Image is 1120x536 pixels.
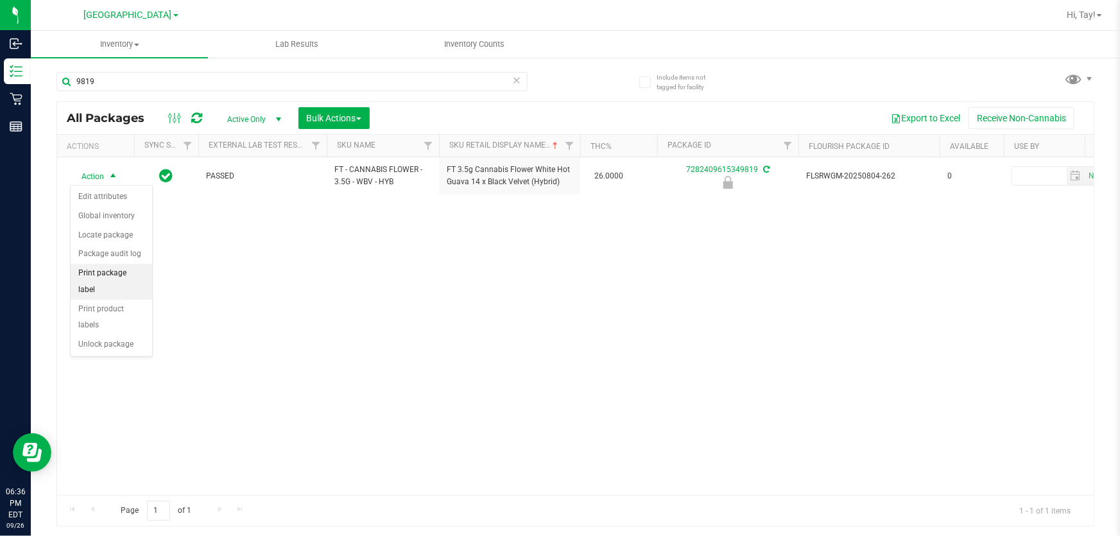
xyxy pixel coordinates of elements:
span: [GEOGRAPHIC_DATA] [84,10,172,21]
span: PASSED [206,170,319,182]
a: THC% [590,142,612,151]
inline-svg: Reports [10,120,22,133]
button: Export to Excel [883,107,969,129]
a: Filter [559,135,580,157]
a: Sync Status [144,141,194,150]
a: Use By [1014,142,1039,151]
inline-svg: Inbound [10,37,22,50]
inline-svg: Inventory [10,65,22,78]
inline-svg: Retail [10,92,22,105]
span: 1 - 1 of 1 items [1009,501,1081,520]
a: Available [950,142,988,151]
span: Hi, Tay! [1067,10,1096,20]
a: SKU Name [337,141,375,150]
span: In Sync [160,167,173,185]
span: 0 [947,170,996,182]
a: Package ID [668,141,711,150]
li: Print product labels [71,300,152,335]
div: Newly Received [655,176,800,189]
li: Print package label [71,264,152,299]
span: select [1067,167,1085,185]
span: Bulk Actions [307,113,361,123]
li: Unlock package [71,335,152,354]
span: FT - CANNABIS FLOWER - 3.5G - WBV - HYB [334,164,431,188]
a: Filter [777,135,798,157]
li: Global inventory [71,207,152,226]
span: FT 3.5g Cannabis Flower White Hot Guava 14 x Black Velvet (Hybrid) [447,164,573,188]
li: Package audit log [71,245,152,264]
span: Page of 1 [110,501,202,521]
div: Actions [67,142,129,151]
a: Flourish Package ID [809,142,890,151]
input: Search Package ID, Item Name, SKU, Lot or Part Number... [56,72,528,91]
span: Include items not tagged for facility [657,73,721,92]
button: Bulk Actions [298,107,370,129]
p: 06:36 PM EDT [6,486,25,521]
a: Filter [306,135,327,157]
a: Lab Results [208,31,385,58]
span: Action [70,168,105,186]
span: select [105,168,121,186]
a: External Lab Test Result [209,141,309,150]
span: Inventory [31,39,208,50]
a: Inventory [31,31,208,58]
li: Edit attributes [71,187,152,207]
p: 09/26 [6,521,25,530]
span: select [1085,167,1107,185]
a: Filter [177,135,198,157]
span: Clear [512,72,521,89]
a: Sku Retail Display Name [449,141,560,150]
span: 26.0000 [588,167,630,186]
input: 1 [147,501,170,521]
span: Lab Results [258,39,336,50]
span: FLSRWGM-20250804-262 [806,170,932,182]
span: All Packages [67,111,157,125]
a: Filter [418,135,439,157]
li: Locate package [71,226,152,245]
iframe: Resource center [13,433,51,472]
a: Inventory Counts [386,31,563,58]
span: Sync from Compliance System [761,165,770,174]
button: Receive Non-Cannabis [969,107,1074,129]
span: Set Current date [1085,167,1107,186]
a: 7282409615349819 [686,165,758,174]
span: Inventory Counts [427,39,522,50]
